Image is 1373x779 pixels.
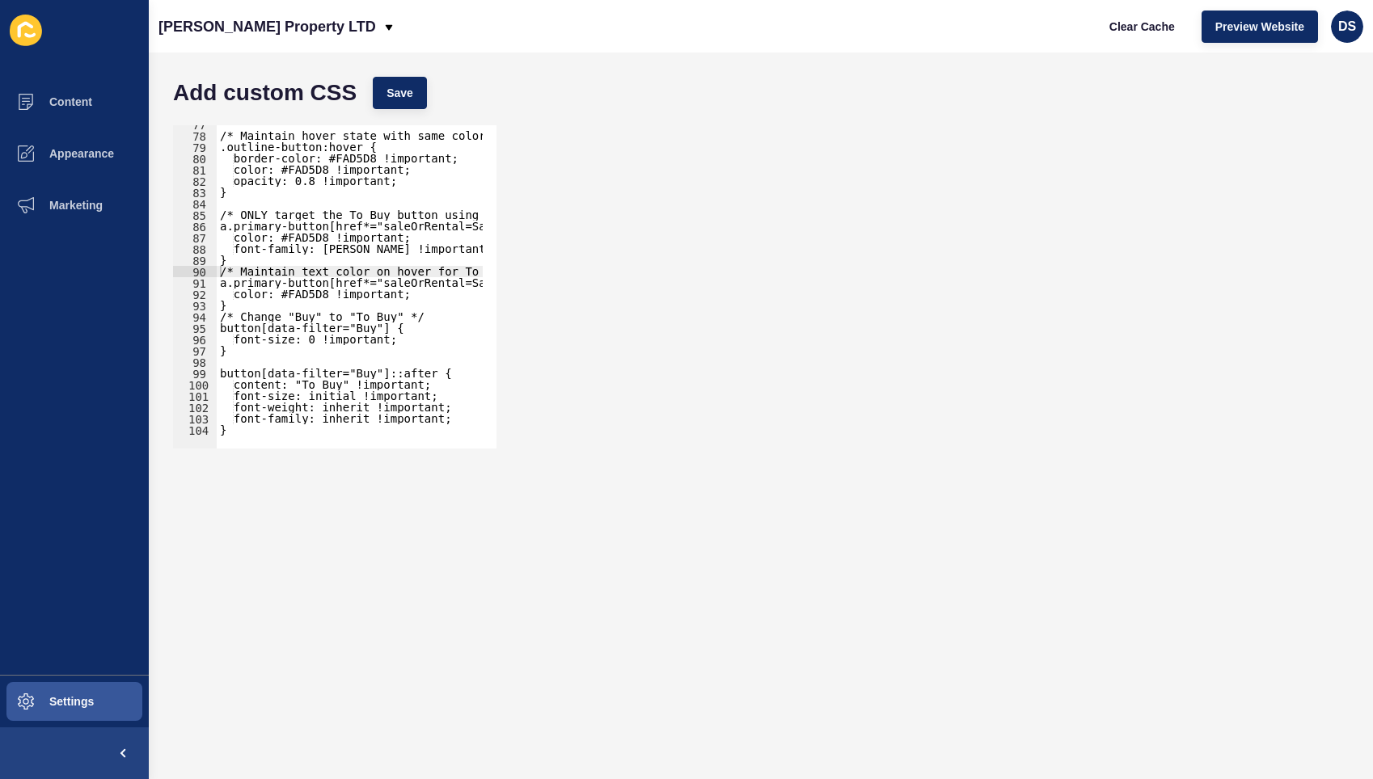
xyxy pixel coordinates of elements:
[173,85,357,101] h1: Add custom CSS
[173,402,217,413] div: 102
[173,413,217,424] div: 103
[173,130,217,141] div: 78
[173,153,217,164] div: 80
[173,345,217,356] div: 97
[173,221,217,232] div: 86
[173,255,217,266] div: 89
[173,175,217,187] div: 82
[173,379,217,390] div: 100
[1109,19,1175,35] span: Clear Cache
[387,85,413,101] span: Save
[173,266,217,277] div: 90
[173,356,217,368] div: 98
[373,77,427,109] button: Save
[173,300,217,311] div: 93
[1202,11,1318,43] button: Preview Website
[173,209,217,221] div: 85
[173,141,217,153] div: 79
[158,6,376,47] p: [PERSON_NAME] Property LTD
[1338,19,1356,35] span: DS
[173,390,217,402] div: 101
[173,311,217,322] div: 94
[173,424,217,436] div: 104
[1215,19,1304,35] span: Preview Website
[173,277,217,288] div: 91
[1096,11,1189,43] button: Clear Cache
[173,164,217,175] div: 81
[173,187,217,198] div: 83
[173,322,217,334] div: 95
[173,368,217,379] div: 99
[173,288,217,300] div: 92
[173,334,217,345] div: 96
[173,232,217,243] div: 87
[173,243,217,255] div: 88
[173,198,217,209] div: 84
